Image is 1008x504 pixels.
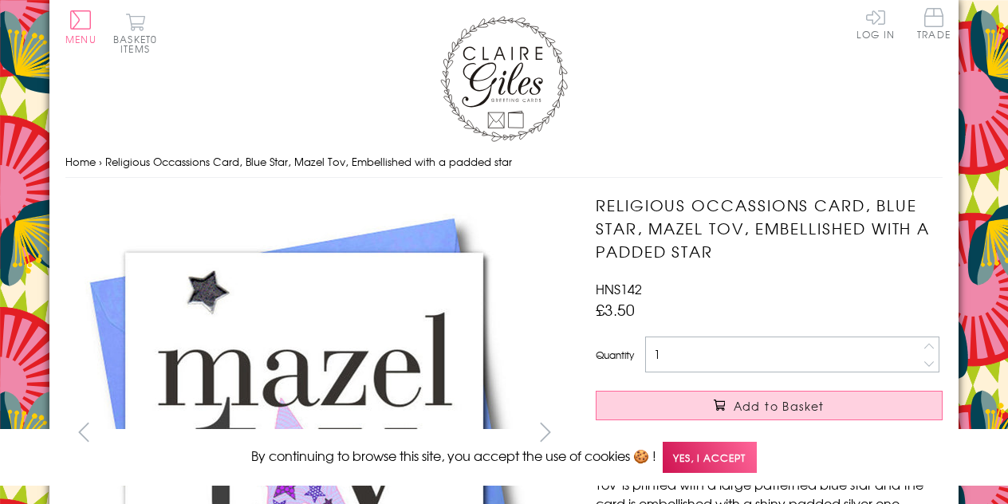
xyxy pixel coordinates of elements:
button: Add to Basket [596,391,943,420]
button: next [528,414,564,450]
span: HNS142 [596,279,642,298]
span: Menu [65,32,96,46]
nav: breadcrumbs [65,146,943,179]
a: Trade [917,8,951,42]
a: Log In [856,8,895,39]
label: Quantity [596,348,634,362]
span: Religious Occassions Card, Blue Star, Mazel Tov, Embellished with a padded star [105,154,512,169]
span: Yes, I accept [663,442,757,473]
a: Home [65,154,96,169]
h1: Religious Occassions Card, Blue Star, Mazel Tov, Embellished with a padded star [596,194,943,262]
button: Basket0 items [113,13,157,53]
span: £3.50 [596,298,635,321]
span: › [99,154,102,169]
button: prev [65,414,101,450]
span: Add to Basket [734,398,825,414]
span: Trade [917,8,951,39]
span: 0 items [120,32,157,56]
img: Claire Giles Greetings Cards [440,16,568,142]
button: Menu [65,10,96,44]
